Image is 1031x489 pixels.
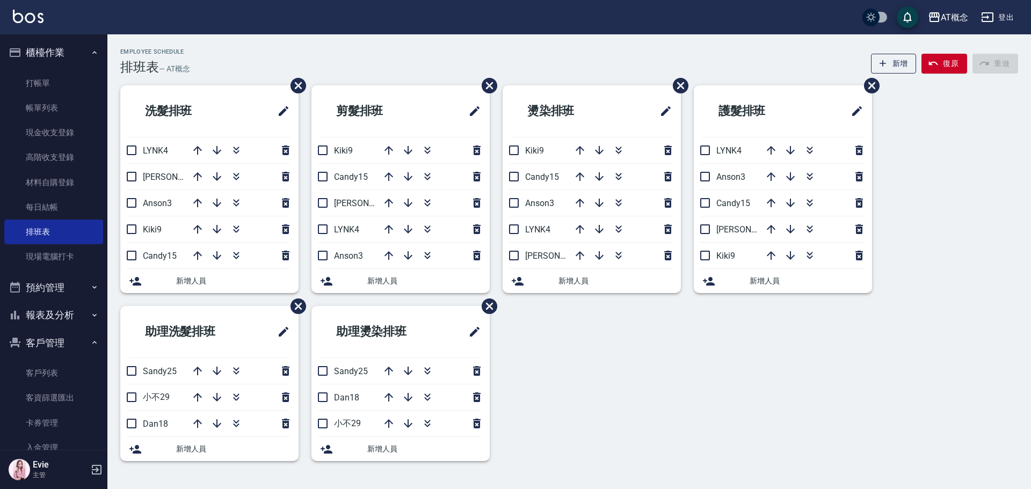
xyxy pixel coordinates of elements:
span: Candy15 [143,251,177,261]
span: LYNK4 [716,145,742,156]
div: AT概念 [941,11,968,24]
button: 報表及分析 [4,301,103,329]
a: 客資篩選匯出 [4,385,103,410]
h2: 護髮排班 [702,92,813,130]
h2: Employee Schedule [120,48,190,55]
span: [PERSON_NAME]2 [334,198,403,208]
div: 新增人員 [120,269,299,293]
span: [PERSON_NAME]2 [716,224,786,235]
span: Kiki9 [334,145,353,156]
span: Candy15 [525,172,559,182]
span: 新增人員 [367,443,481,455]
span: 小不29 [143,392,170,402]
span: 小不29 [334,418,361,428]
a: 材料自購登錄 [4,170,103,195]
span: Anson3 [716,172,745,182]
span: [PERSON_NAME]2 [143,172,212,182]
h2: 剪髮排班 [320,92,431,130]
span: 刪除班表 [474,70,499,101]
h2: 洗髮排班 [129,92,239,130]
span: 刪除班表 [474,290,499,322]
a: 高階收支登錄 [4,145,103,170]
span: 新增人員 [750,275,863,287]
span: 新增人員 [176,275,290,287]
a: 現場電腦打卡 [4,244,103,269]
span: LYNK4 [525,224,550,235]
span: Anson3 [334,251,363,261]
span: 新增人員 [367,275,481,287]
div: 新增人員 [503,269,681,293]
h2: 助理洗髮排班 [129,312,251,351]
button: 客戶管理 [4,329,103,357]
span: 新增人員 [558,275,672,287]
div: 新增人員 [694,269,872,293]
span: Sandy25 [334,366,368,376]
button: 登出 [977,8,1018,27]
h2: 燙染排班 [511,92,622,130]
a: 卡券管理 [4,411,103,435]
h6: — AT概念 [159,63,190,75]
span: 刪除班表 [856,70,881,101]
a: 現金收支登錄 [4,120,103,145]
span: Kiki9 [525,145,544,156]
span: LYNK4 [334,224,359,235]
span: 修改班表的標題 [271,319,290,345]
span: LYNK4 [143,145,168,156]
span: Dan18 [143,419,168,429]
span: Kiki9 [716,251,735,261]
span: 刪除班表 [282,290,308,322]
h5: Evie [33,459,88,470]
button: save [897,6,918,28]
img: Logo [13,10,43,23]
h2: 助理燙染排班 [320,312,442,351]
span: Anson3 [525,198,554,208]
button: 櫃檯作業 [4,39,103,67]
a: 帳單列表 [4,96,103,120]
button: 復原 [921,54,967,74]
a: 入金管理 [4,435,103,460]
p: 主管 [33,470,88,480]
span: Dan18 [334,392,359,403]
span: 修改班表的標題 [271,98,290,124]
span: Anson3 [143,198,172,208]
a: 每日結帳 [4,195,103,220]
span: Kiki9 [143,224,162,235]
div: 新增人員 [120,437,299,461]
span: 修改班表的標題 [653,98,672,124]
span: Sandy25 [143,366,177,376]
img: Person [9,459,30,480]
span: 修改班表的標題 [462,98,481,124]
span: 修改班表的標題 [462,319,481,345]
a: 客戶列表 [4,361,103,385]
span: Candy15 [716,198,750,208]
h3: 排班表 [120,60,159,75]
span: 刪除班表 [665,70,690,101]
span: [PERSON_NAME]2 [525,251,594,261]
span: 修改班表的標題 [844,98,863,124]
a: 打帳單 [4,71,103,96]
button: 預約管理 [4,274,103,302]
span: 新增人員 [176,443,290,455]
div: 新增人員 [311,437,490,461]
button: 新增 [871,54,917,74]
a: 排班表 [4,220,103,244]
button: AT概念 [924,6,972,28]
span: Candy15 [334,172,368,182]
div: 新增人員 [311,269,490,293]
span: 刪除班表 [282,70,308,101]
